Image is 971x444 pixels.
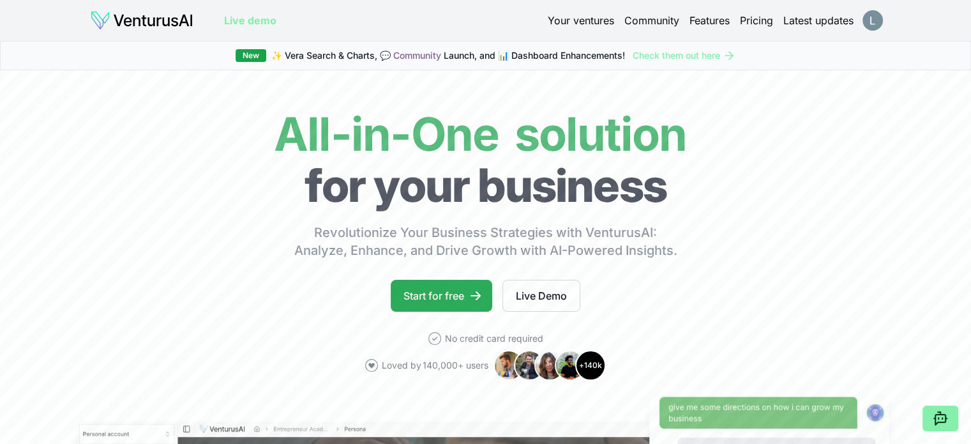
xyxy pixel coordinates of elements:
a: Community [393,50,441,61]
img: Avatar 3 [534,350,565,381]
img: logo [90,10,193,31]
img: Avatar 1 [493,350,524,381]
img: ACg8ocJnpkV83rIFapKzpJp0fjxyDr2jsYSMWScz5vz8933zN56ryA=s96-c [862,10,883,31]
a: Pricing [740,13,773,28]
a: Check them out here [633,49,735,62]
span: ✨ Vera Search & Charts, 💬 Launch, and 📊 Dashboard Enhancements! [271,49,625,62]
a: Start for free [391,280,492,312]
img: Avatar 4 [555,350,585,381]
div: New [236,49,266,62]
a: Your ventures [548,13,614,28]
a: Live Demo [502,280,580,312]
a: Live demo [224,13,276,28]
a: Latest updates [783,13,854,28]
a: Community [624,13,679,28]
img: Avatar 2 [514,350,545,381]
a: Features [689,13,730,28]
